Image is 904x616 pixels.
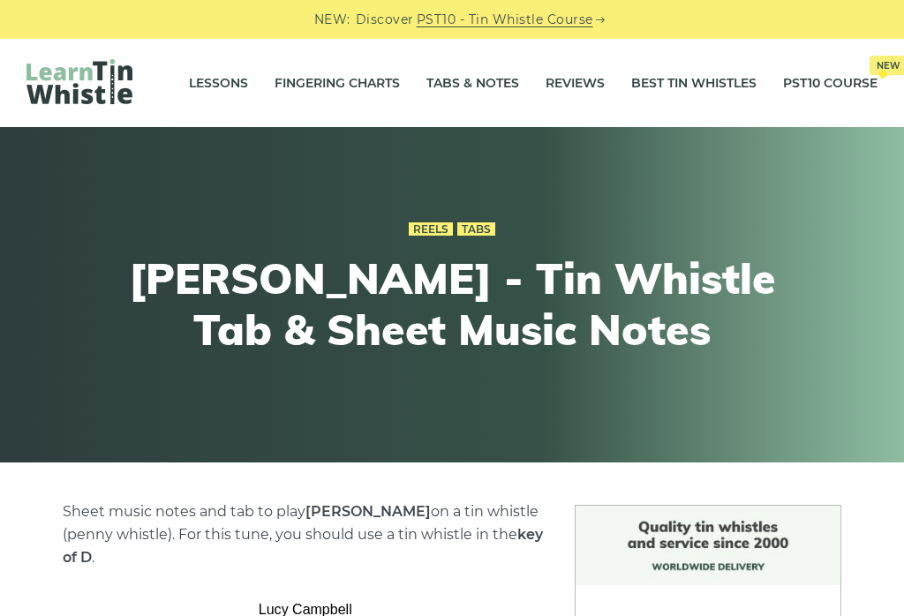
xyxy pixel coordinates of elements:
[305,503,431,520] strong: [PERSON_NAME]
[189,61,248,105] a: Lessons
[783,61,878,105] a: PST10 CourseNew
[409,222,453,237] a: Reels
[426,61,519,105] a: Tabs & Notes
[127,253,777,355] h1: [PERSON_NAME] - Tin Whistle Tab & Sheet Music Notes
[26,59,132,104] img: LearnTinWhistle.com
[631,61,757,105] a: Best Tin Whistles
[63,500,548,569] p: Sheet music notes and tab to play on a tin whistle (penny whistle). For this tune, you should use...
[457,222,495,237] a: Tabs
[546,61,605,105] a: Reviews
[275,61,400,105] a: Fingering Charts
